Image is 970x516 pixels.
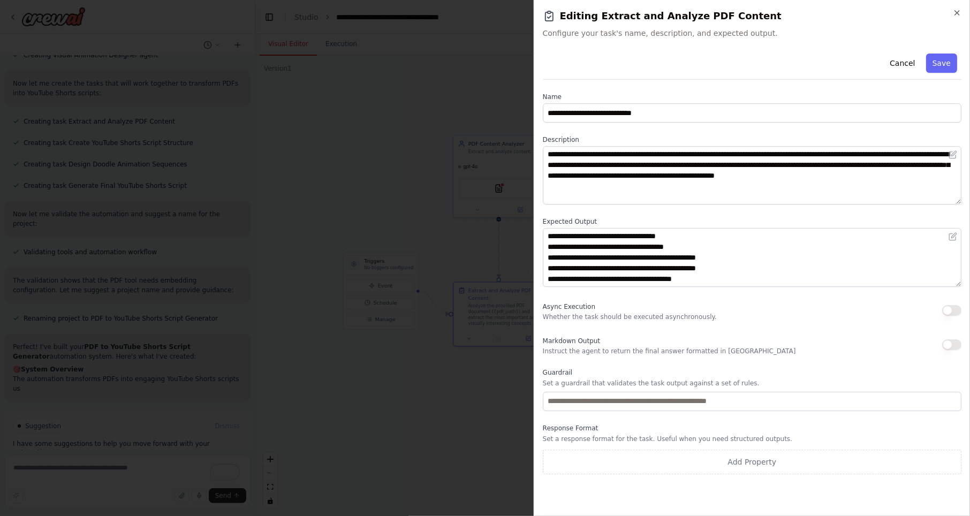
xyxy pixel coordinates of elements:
button: Open in editor [946,230,959,243]
button: Open in editor [946,148,959,161]
span: Async Execution [543,303,595,310]
p: Whether the task should be executed asynchronously. [543,313,717,321]
label: Guardrail [543,368,961,377]
label: Response Format [543,424,961,432]
h2: Editing Extract and Analyze PDF Content [543,9,961,24]
button: Save [926,54,957,73]
span: Configure your task's name, description, and expected output. [543,28,961,39]
label: Expected Output [543,217,961,226]
p: Set a guardrail that validates the task output against a set of rules. [543,379,961,388]
p: Instruct the agent to return the final answer formatted in [GEOGRAPHIC_DATA] [543,347,796,355]
label: Description [543,135,961,144]
button: Add Property [543,450,961,474]
p: Set a response format for the task. Useful when you need structured outputs. [543,435,961,443]
span: Markdown Output [543,337,600,345]
button: Cancel [883,54,921,73]
label: Name [543,93,961,101]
